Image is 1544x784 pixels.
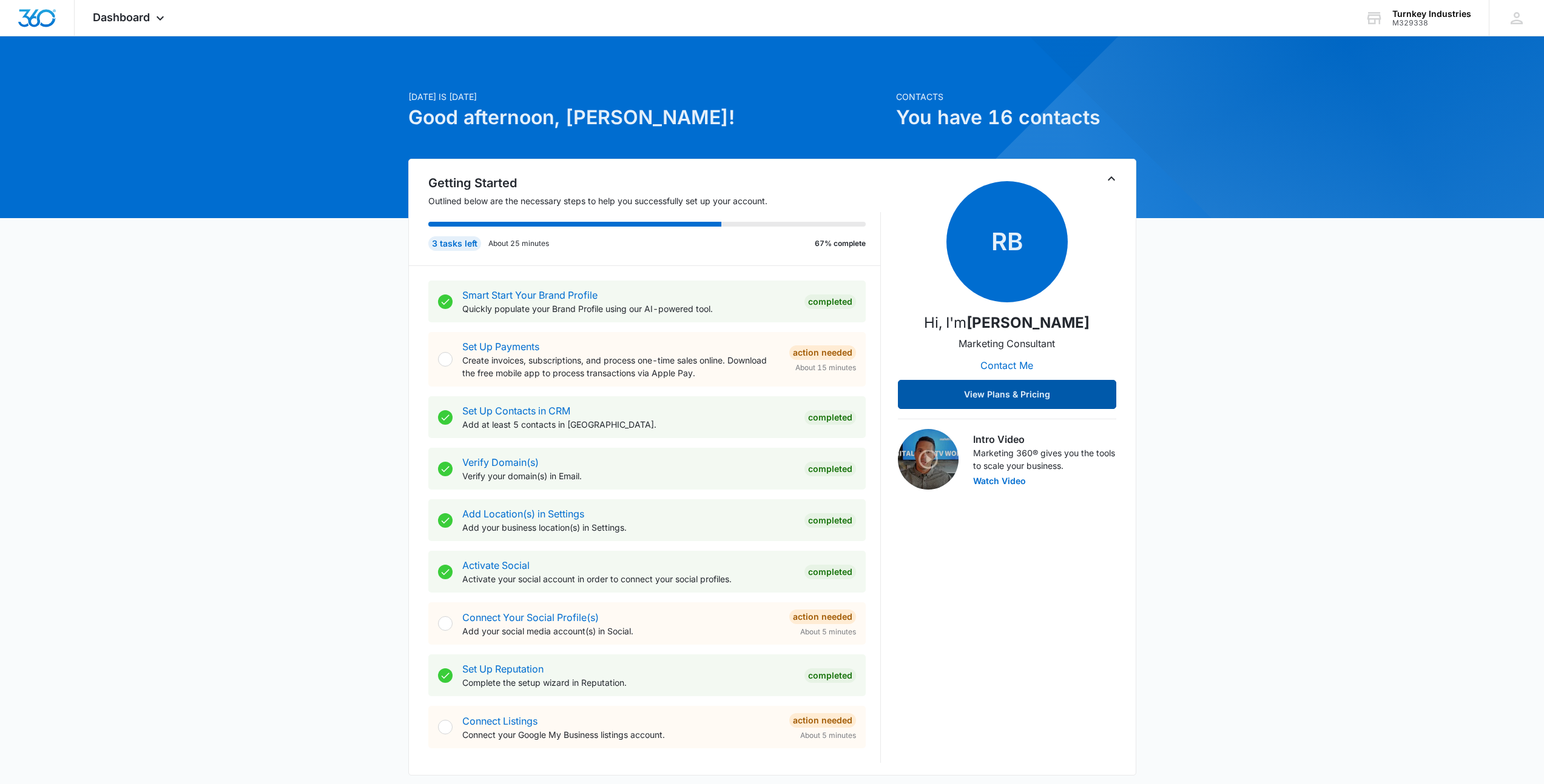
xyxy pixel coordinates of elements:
p: Marketing 360® gives you the tools to scale your business. [973,447,1116,472]
div: Action Needed [789,713,856,728]
button: Toggle Collapse [1104,171,1119,186]
a: Set Up Reputation [462,663,544,675]
p: Add your business location(s) in Settings. [462,521,795,534]
h2: Getting Started [428,174,881,192]
button: Contact Me [968,351,1045,380]
p: Quickly populate your Brand Profile using our AI-powered tool. [462,302,795,315]
div: Action Needed [789,610,856,624]
p: 67% complete [815,238,866,249]
strong: [PERSON_NAME] [966,314,1090,331]
a: Verify Domain(s) [462,456,539,468]
div: Completed [804,513,856,528]
h1: You have 16 contacts [896,103,1136,132]
p: Contacts [896,90,1136,103]
p: Create invoices, subscriptions, and process one-time sales online. Download the free mobile app t... [462,354,780,379]
img: Intro Video [898,429,959,490]
p: Activate your social account in order to connect your social profiles. [462,573,795,585]
div: account name [1392,9,1471,19]
div: Completed [804,294,856,309]
div: account id [1392,19,1471,27]
p: Add at least 5 contacts in [GEOGRAPHIC_DATA]. [462,418,795,431]
a: Add Location(s) in Settings [462,508,584,520]
p: About 25 minutes [488,238,549,249]
p: Hi, I'm [924,312,1090,334]
p: Connect your Google My Business listings account. [462,728,780,741]
span: RB [946,181,1068,302]
div: Completed [804,565,856,579]
p: Complete the setup wizard in Reputation. [462,676,795,689]
a: Set Up Payments [462,341,539,353]
a: Activate Social [462,559,530,571]
h1: Good afternoon, [PERSON_NAME]! [408,103,889,132]
span: About 15 minutes [795,362,856,373]
div: Completed [804,462,856,476]
a: Set Up Contacts in CRM [462,405,570,417]
div: Completed [804,410,856,425]
div: 3 tasks left [428,236,481,251]
div: Completed [804,668,856,683]
a: Connect Listings [462,715,538,727]
p: Add your social media account(s) in Social. [462,625,780,637]
a: Connect Your Social Profile(s) [462,611,599,623]
span: About 5 minutes [800,730,856,741]
button: Watch Video [973,477,1026,485]
p: [DATE] is [DATE] [408,90,889,103]
h3: Intro Video [973,432,1116,447]
a: Smart Start Your Brand Profile [462,289,598,301]
button: View Plans & Pricing [898,380,1116,409]
p: Marketing Consultant [959,336,1055,351]
p: Outlined below are the necessary steps to help you successfully set up your account. [428,194,881,207]
span: Dashboard [93,11,150,24]
p: Verify your domain(s) in Email. [462,470,795,482]
div: Action Needed [789,345,856,360]
span: About 5 minutes [800,626,856,637]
